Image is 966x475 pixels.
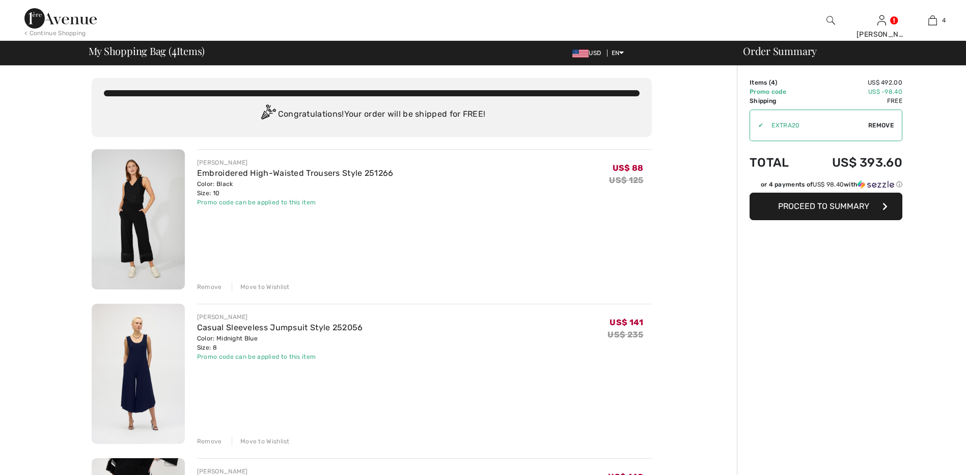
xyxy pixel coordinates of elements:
div: Move to Wishlist [232,437,290,446]
div: < Continue Shopping [24,29,86,38]
div: ✔ [750,121,763,130]
img: Casual Sleeveless Jumpsuit Style 252056 [92,304,185,444]
span: My Shopping Bag ( Items) [89,46,205,56]
span: USD [572,49,605,57]
div: Move to Wishlist [232,282,290,292]
span: 4 [172,43,177,57]
td: Promo code [750,87,805,96]
td: Free [805,96,902,105]
span: Proceed to Summary [778,201,869,211]
img: search the website [826,14,835,27]
img: US Dollar [572,49,589,58]
img: My Bag [928,14,937,27]
td: Total [750,145,805,180]
span: 4 [771,79,775,86]
td: US$ 492.00 [805,78,902,87]
a: Embroidered High-Waisted Trousers Style 251266 [197,168,394,178]
td: Shipping [750,96,805,105]
div: Promo code can be applied to this item [197,198,394,207]
td: Items ( ) [750,78,805,87]
div: [PERSON_NAME] [197,158,394,167]
img: Embroidered High-Waisted Trousers Style 251266 [92,149,185,289]
div: Remove [197,282,222,292]
span: 4 [942,16,946,25]
span: US$ 88 [613,163,644,173]
div: Promo code can be applied to this item [197,352,363,361]
img: Sezzle [858,180,894,189]
button: Proceed to Summary [750,193,902,220]
input: Promo code [763,110,868,141]
div: Congratulations! Your order will be shipped for FREE! [104,104,640,125]
div: or 4 payments ofUS$ 98.40withSezzle Click to learn more about Sezzle [750,180,902,193]
span: US$ 98.40 [813,181,844,188]
td: US$ 393.60 [805,145,902,180]
div: Color: Midnight Blue Size: 8 [197,334,363,352]
span: Remove [868,121,894,130]
img: My Info [877,14,886,27]
div: [PERSON_NAME] [197,312,363,322]
span: EN [612,49,624,57]
s: US$ 235 [608,330,643,339]
a: Sign In [877,15,886,25]
a: Casual Sleeveless Jumpsuit Style 252056 [197,323,363,332]
div: Order Summary [731,46,960,56]
td: US$ -98.40 [805,87,902,96]
span: US$ 141 [610,318,643,327]
img: Congratulation2.svg [258,104,278,125]
div: Remove [197,437,222,446]
div: Color: Black Size: 10 [197,179,394,198]
a: 4 [907,14,957,27]
div: or 4 payments of with [761,180,902,189]
div: [PERSON_NAME] [857,29,906,40]
img: 1ère Avenue [24,8,97,29]
s: US$ 125 [609,175,643,185]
